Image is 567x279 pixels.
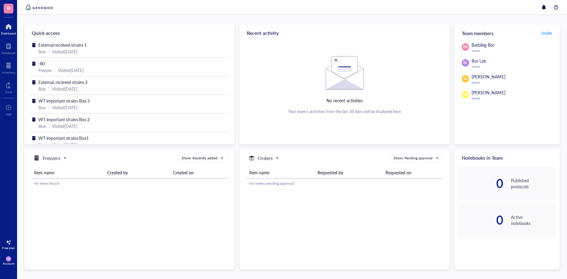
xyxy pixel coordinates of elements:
[32,167,105,178] th: Item name
[1,31,16,35] div: Dashboard
[6,112,12,116] div: Add
[48,141,49,148] div: |
[58,67,84,74] div: Visited [DATE]
[2,41,16,55] a: Notebook
[463,92,468,97] span: AG
[463,60,468,66] span: BL
[472,42,494,48] span: Batbileg Bor
[2,61,15,74] a: Inventory
[24,24,235,42] div: Quick access
[7,4,10,12] span: B
[5,90,12,94] div: Core
[52,85,77,92] div: Visited [DATE]
[38,48,46,55] div: Box
[34,181,225,186] div: No items found
[38,104,46,111] div: Box
[38,116,90,122] span: WT important strains Box 2
[472,49,556,53] div: Admin
[472,65,556,68] div: Admin
[7,257,10,260] span: BL
[170,167,228,178] th: Created on
[2,246,15,250] div: Free plan
[1,22,16,35] a: Dashboard
[288,109,401,114] div: Your team's activities from the last 30 days will be displayed here
[52,104,77,111] div: Visited [DATE]
[105,167,170,178] th: Created by
[181,155,217,161] div: Show: Recently added
[54,67,56,74] div: |
[258,154,273,162] h5: Orders
[38,141,46,148] div: Box
[48,85,49,92] div: |
[542,30,552,36] span: Invite
[249,181,440,186] div: No orders pending approval
[326,97,363,104] div: No recent activities
[458,179,503,188] div: 0
[315,167,383,178] th: Requested by
[38,67,52,74] div: Freezer
[472,96,556,100] div: Admin
[326,56,364,90] img: Empty state
[454,149,560,166] div: Notebooks in Team
[38,135,89,141] span: WT important strains Box1
[24,4,54,11] img: genemod-logo
[472,74,505,80] span: [PERSON_NAME]
[38,42,87,48] span: External received strains 1
[541,28,552,38] button: Invite
[239,24,450,42] div: Recent activity
[511,214,556,226] div: Active notebooks
[43,154,60,162] h5: Freezers
[454,24,560,42] div: Team members
[247,167,315,178] th: Item name
[458,215,503,225] div: 0
[48,123,49,129] div: |
[38,98,90,104] span: WT important strains Box 3
[472,89,505,96] span: [PERSON_NAME]
[38,85,46,92] div: Box
[463,44,468,50] span: BB
[393,155,432,161] div: Show: Pending approval
[463,76,468,82] span: DC
[2,51,16,55] div: Notebook
[38,60,45,67] span: -80
[3,262,15,265] div: Account
[52,141,77,148] div: Visited [DATE]
[52,123,77,129] div: Visited [DATE]
[52,48,77,55] div: Visited [DATE]
[48,104,49,111] div: |
[472,81,556,84] div: Admin
[5,80,12,94] a: Core
[383,167,443,178] th: Requested on
[472,58,486,64] span: Bor Lab
[38,79,88,85] span: External, recieved strains 2
[48,48,49,55] div: |
[38,123,46,129] div: Box
[2,71,15,74] div: Inventory
[511,177,556,190] div: Published protocols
